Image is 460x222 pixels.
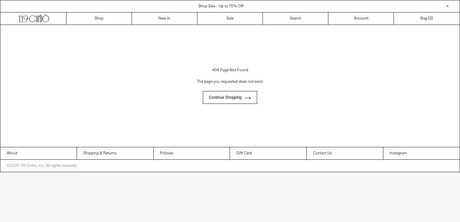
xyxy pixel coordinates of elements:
[230,147,306,159] a: Gift Card
[307,147,383,159] a: Contact Us
[383,147,460,159] a: Instagram
[203,91,257,104] a: Continue shopping
[429,16,432,21] span: 0
[154,147,230,159] a: Policies
[328,12,394,25] a: Account
[394,12,459,25] a: Bag ()
[66,12,132,25] a: Shop
[18,76,442,88] p: The page you requested does not exist.
[18,65,442,76] h1: 404 Page Not Found
[429,16,433,21] span: )
[263,12,328,25] a: Search
[132,12,197,25] a: New In
[0,160,84,172] p: ©2025 119 Corbo, Inc. All rights reserved.
[0,147,77,159] a: About
[197,12,263,25] a: Sale
[198,4,243,9] a: Shop Sale - Up to 70% Off
[77,147,153,159] a: Shipping & Returns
